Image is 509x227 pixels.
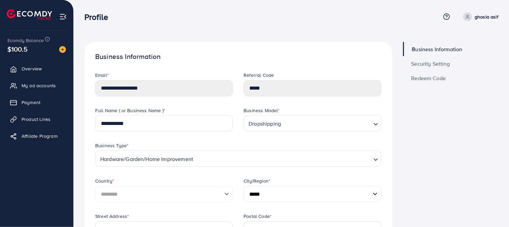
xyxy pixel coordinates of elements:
[22,133,58,139] span: Affiliate Program
[59,13,67,21] img: menu
[7,9,52,20] img: logo
[411,75,446,81] span: Redeem Code
[99,153,194,165] span: Hardware/Garden/Home Improvement
[244,177,270,184] label: City/Region
[22,116,50,123] span: Product Links
[7,37,44,44] span: Ecomdy Balance
[412,46,463,52] span: Business Information
[22,99,40,106] span: Payment
[411,61,450,66] span: Security Setting
[475,13,498,21] p: ghosia asif
[244,213,271,220] label: Postal Code
[5,112,68,126] a: Product Links
[59,46,66,53] img: image
[461,12,498,21] a: ghosia asif
[95,107,165,114] label: Full Name ( or Business Name )
[7,44,28,54] span: $100.5
[22,65,42,72] span: Overview
[5,96,68,109] a: Payment
[5,79,68,92] a: My ad accounts
[95,151,381,167] div: Search for option
[22,82,56,89] span: My ad accounts
[5,129,68,143] a: Affiliate Program
[244,107,280,114] label: Business Model
[247,118,282,130] span: Dropshipping
[95,53,381,61] h1: Business Information
[195,153,370,165] input: Search for option
[244,72,274,78] label: Referral Code
[95,177,114,184] label: Country
[244,115,381,131] div: Search for option
[5,62,68,75] a: Overview
[95,142,129,149] label: Business Type
[283,117,370,130] input: Search for option
[95,72,109,78] label: Email
[84,12,113,22] h3: Profile
[480,197,504,222] iframe: Chat
[95,213,129,220] label: Street Address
